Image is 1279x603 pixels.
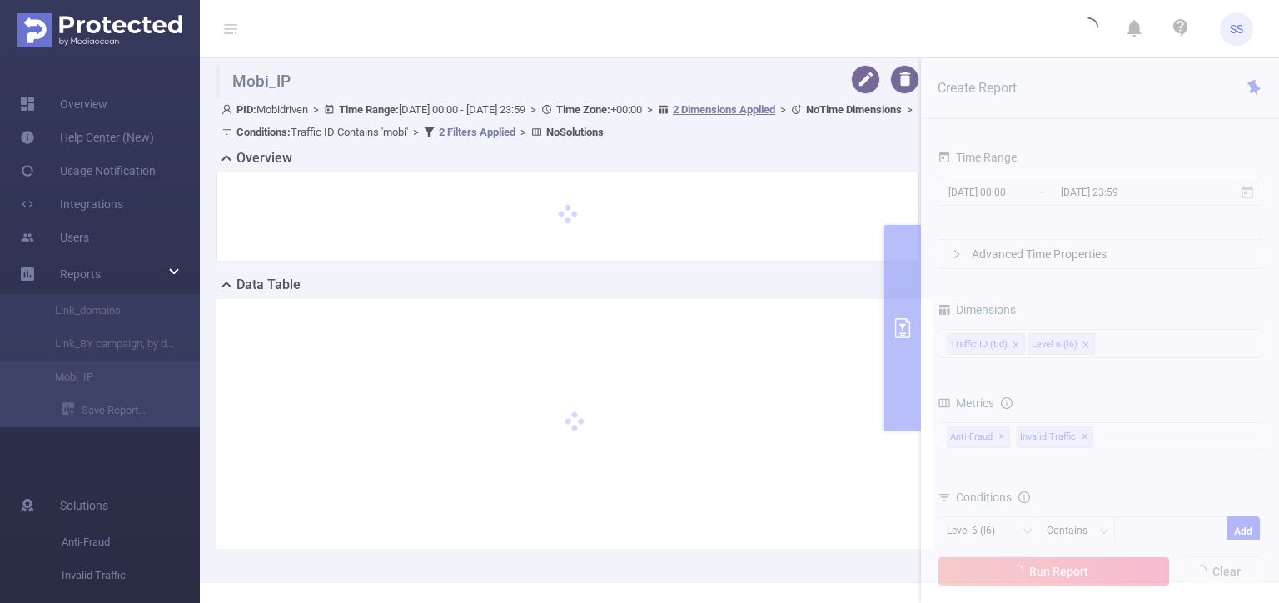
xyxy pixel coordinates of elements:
img: Protected Media [17,13,182,47]
h2: Data Table [236,275,301,295]
a: Help Center (New) [20,121,154,154]
b: Conditions : [236,126,291,138]
b: No Solutions [546,126,604,138]
span: Reports [60,267,101,281]
h1: Mobi_IP [216,65,828,98]
span: Traffic ID Contains 'mobi' [236,126,408,138]
i: icon: user [221,104,236,115]
span: > [515,126,531,138]
span: > [525,103,541,116]
i: icon: loading [1078,17,1098,41]
h2: Overview [236,148,292,168]
b: PID: [236,103,256,116]
a: Integrations [20,187,123,221]
u: 2 Dimensions Applied [673,103,775,116]
span: SS [1230,12,1243,46]
span: > [642,103,658,116]
b: Time Range: [339,103,399,116]
a: Users [20,221,89,254]
a: Usage Notification [20,154,156,187]
span: Solutions [60,489,108,522]
span: > [308,103,324,116]
span: Anti-Fraud [62,526,200,559]
a: Reports [60,257,101,291]
span: > [775,103,791,116]
u: 2 Filters Applied [439,126,515,138]
a: Overview [20,87,107,121]
b: Time Zone: [556,103,610,116]
span: > [408,126,424,138]
span: Invalid Traffic [62,559,200,592]
span: > [902,103,918,116]
b: No Time Dimensions [806,103,902,116]
span: Mobidriven [DATE] 00:00 - [DATE] 23:59 +00:00 [221,103,918,138]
